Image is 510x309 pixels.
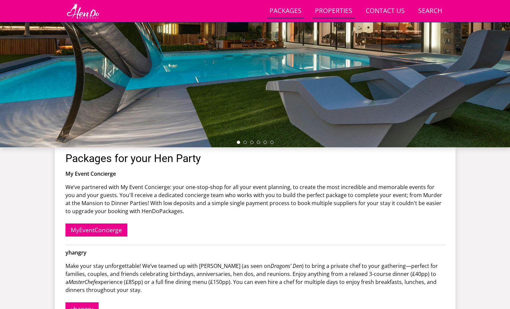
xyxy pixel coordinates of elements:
[68,278,95,286] em: MasterChef
[65,3,101,19] img: Hen Do Packages
[65,249,87,256] strong: yhangry
[415,4,445,19] a: Search
[65,170,116,177] strong: My Event Concierge
[65,223,127,237] a: MyEventConcierge
[267,4,304,19] a: Packages
[65,153,445,164] h1: Packages for your Hen Party
[271,262,302,270] em: Dragons’ Den
[65,183,445,215] p: We’ve partnered with My Event Concierge: your one-stop-shop for all your event planning, to creat...
[363,4,407,19] a: Contact Us
[312,4,355,19] a: Properties
[65,262,445,294] p: Make your stay unforgettable! We’ve teamed up with [PERSON_NAME] (as seen on ) to bring a private...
